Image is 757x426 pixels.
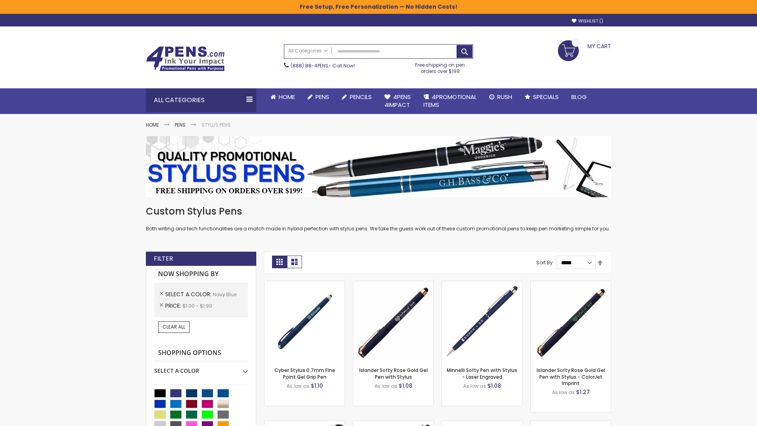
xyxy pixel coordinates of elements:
a: Pens [175,121,186,128]
img: Islander Softy Rose Gold Gel Pen with Stylus - ColorJet Imprint-Navy Blue [531,281,611,361]
img: 4Pens Custom Pens and Promotional Products [146,46,225,71]
div: Free shipping on pen orders over $199 [407,59,474,75]
img: Islander Softy Rose Gold Gel Pen with Stylus-Navy Blue [353,281,433,361]
span: - Call Now! [291,62,355,69]
strong: Shopping Options [154,345,248,362]
span: Specials [533,93,559,101]
a: Minnelli Softy Pen with Stylus - Laser Engraved [447,367,517,380]
a: Minnelli Softy Pen with Stylus - Laser Engraved-Navy Blue [442,281,522,288]
img: Cyber Stylus 0.7mm Fine Point Gel Grip Pen-Navy Blue [265,281,345,361]
a: Cyber Stylus 0.7mm Fine Point Gel Grip Pen-Navy Blue [265,281,345,288]
a: Cyber Stylus 0.7mm Fine Point Gel Grip Pen [274,367,335,380]
strong: Now Shopping by [154,266,248,282]
span: $1.08 [487,382,501,390]
a: Islander Softy Rose Gold Gel Pen with Stylus-Navy Blue [353,281,433,288]
a: (888) 88-4PENS [291,62,328,69]
span: 4Pens 4impact [384,93,411,109]
span: Blog [571,93,587,101]
label: Sort By [536,259,553,266]
strong: Stylus Pens [201,121,231,128]
span: $1.00 - $1.99 [183,303,212,309]
span: $1.27 [576,388,590,396]
span: Price [165,302,183,310]
span: As low as [287,383,310,389]
a: Pens [301,88,336,106]
span: $1.10 [311,382,323,390]
a: All Categories [284,45,332,58]
a: Pencils [336,88,378,106]
a: Blog [565,88,593,106]
strong: Filter [154,254,173,263]
span: Rush [497,93,512,101]
a: 4Pens4impact [378,88,417,114]
a: Islander Softy Rose Gold Gel Pen with Stylus - ColorJet Imprint-Navy Blue [531,281,611,288]
span: As low as [552,389,575,396]
span: Clear All [162,323,185,330]
a: 4PROMOTIONALITEMS [417,88,483,114]
span: As low as [375,383,397,389]
span: Pencils [350,93,372,101]
div: Select A Color [154,361,248,375]
div: All Categories [146,88,256,112]
img: Minnelli Softy Pen with Stylus - Laser Engraved-Navy Blue [442,281,522,361]
span: Pens [315,93,329,101]
span: All Categories [288,48,328,54]
a: Islander Softy Rose Gold Gel Pen with Stylus [359,367,428,380]
h1: Custom Stylus Pens [146,205,611,218]
a: Home [146,121,159,128]
a: Home [264,88,301,106]
a: Clear All [158,321,190,333]
span: Home [279,93,295,101]
div: Both writing and tech functionalities are a match made in hybrid perfection with stylus pens. We ... [146,205,611,232]
a: Islander Softy Rose Gold Gel Pen with Stylus - ColorJet Imprint [537,367,605,386]
img: Stylus Pens [146,136,611,197]
span: $1.08 [399,382,412,390]
a: Rush [483,88,518,106]
strong: Grid [272,256,287,268]
a: Wishlist [572,18,603,24]
span: As low as [463,383,486,389]
span: 4PROMOTIONAL ITEMS [423,93,477,109]
span: Select A Color [165,290,213,298]
a: Specials [518,88,565,106]
span: Navy Blue [213,291,237,298]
